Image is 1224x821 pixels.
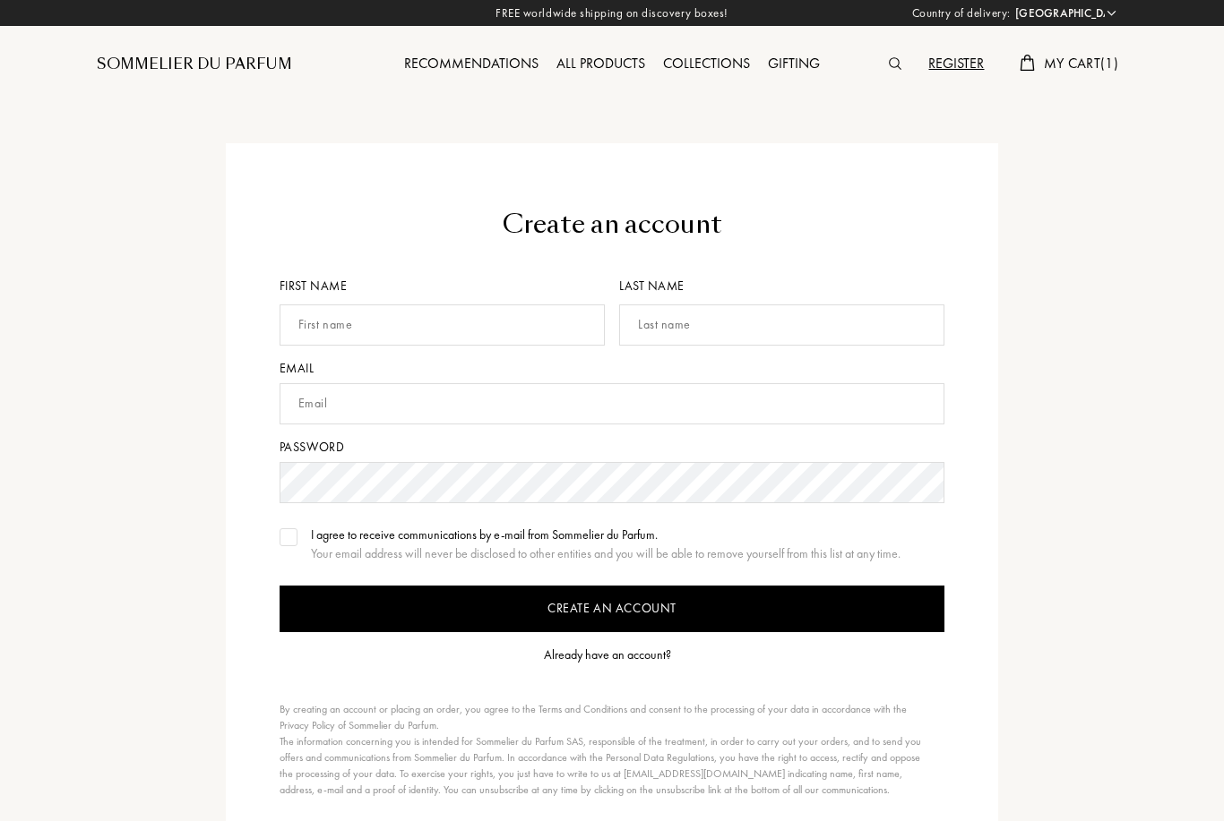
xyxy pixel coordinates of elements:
div: Gifting [759,53,829,76]
a: Already have an account? [544,646,680,664]
input: Email [280,383,945,424]
input: Create an account [280,586,945,632]
img: valide.svg [282,533,295,542]
a: Recommendations [395,54,547,73]
a: Gifting [759,54,829,73]
div: Your email address will never be disclosed to other entities and you will be able to remove yours... [311,544,901,563]
div: Email [280,359,945,378]
span: My Cart ( 1 ) [1044,54,1118,73]
div: Recommendations [395,53,547,76]
img: cart.svg [1020,55,1034,71]
div: Register [919,53,993,76]
div: Password [280,438,945,457]
div: Create an account [280,206,945,244]
div: By creating an account or placing an order, you agree to the Terms and Conditions and consent to ... [280,701,936,798]
div: First name [280,277,612,295]
span: Country of delivery: [912,4,1011,22]
div: I agree to receive communications by e-mail from Sommelier du Parfum. [311,526,901,544]
div: All products [547,53,654,76]
a: All products [547,54,654,73]
div: Already have an account? [544,646,671,664]
div: Collections [654,53,759,76]
a: Register [919,54,993,73]
input: Last name [619,304,944,346]
div: Last name [619,277,944,295]
img: search_icn.svg [889,57,901,70]
input: First name [280,304,605,346]
a: Sommelier du Parfum [97,54,292,75]
a: Collections [654,54,759,73]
